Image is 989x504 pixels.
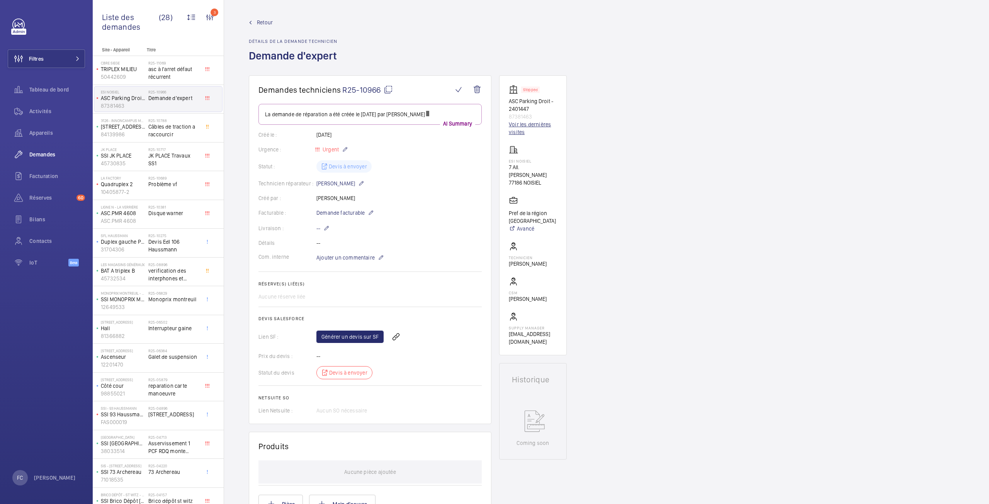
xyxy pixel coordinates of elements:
span: reparation carte manoeuvre [148,382,199,397]
span: Disque warner [148,209,199,217]
span: Demandes [29,151,85,158]
p: BAT A triplex B [101,267,145,275]
h2: R25-10275 [148,233,199,238]
p: [GEOGRAPHIC_DATA] [101,435,145,440]
a: Voir les dernières visites [509,120,557,136]
span: Monoprix montreuil [148,295,199,303]
p: MONOPRIX MONTREUIL - 522 [101,291,145,295]
p: Hall [101,324,145,332]
p: 77186 NOISIEL [509,179,557,187]
p: 10405877-2 [101,188,145,196]
img: elevator.svg [509,85,521,94]
h1: Produits [258,441,289,451]
p: Titre [147,47,198,53]
p: La Factory [101,176,145,180]
span: Demande d'expert [148,94,199,102]
p: ESI NOISIEL [509,159,557,163]
p: ASC.PMR 4608 [101,209,145,217]
p: SSI MONOPRIX MONTREUIL [101,295,145,303]
h2: R25-10689 [148,176,199,180]
h2: Réserve(s) liée(s) [258,281,482,287]
h2: Netsuite SO [258,395,482,400]
span: Interrupteur gaine [148,324,199,332]
span: Demandes techniciens [258,85,341,95]
p: 38033514 [101,447,145,455]
span: 73 Archereau [148,468,199,476]
p: Technicien [509,255,547,260]
p: [PERSON_NAME] [509,295,547,303]
h2: R25-04896 [148,406,199,411]
h2: R25-10788 [148,118,199,123]
p: La demande de réparation a été créée le [DATE] par [PERSON_NAME] [265,110,475,118]
h2: R25-04157 [148,492,199,497]
p: 31704306 [101,246,145,253]
p: Ligne N - La Verrière [101,205,145,209]
p: [PERSON_NAME] [509,260,547,268]
span: Facturation [29,172,85,180]
h2: R25-10966 [148,90,199,94]
span: Liste des demandes [102,12,159,32]
span: Demande facturable [316,209,365,217]
p: ASC.PMR 4608 [101,217,145,225]
span: Retour [257,19,273,26]
button: Filtres [8,49,85,68]
p: Aucune pièce ajoutée [344,460,396,484]
span: Bilans [29,216,85,223]
p: ASC Parking Droit - 2401447 [509,97,557,113]
span: [STREET_ADDRESS] [148,411,199,418]
p: 45732534 [101,275,145,282]
p: FAS000019 [101,418,145,426]
p: Brico Dépôt - ST WITZ - 1776 [101,492,145,497]
span: Tableau de bord [29,86,85,93]
p: CBRE SIEGE [101,61,145,65]
span: IoT [29,259,68,266]
p: Côté cour [101,382,145,390]
p: ESI NOISIEL [101,90,145,94]
p: Stopped [523,88,538,91]
p: 12649533 [101,303,145,311]
span: Beta [68,259,79,266]
p: [STREET_ADDRESS] [101,348,145,353]
span: Câbles de traction a raccourcir [148,123,199,138]
p: JK PLACE [101,147,145,152]
p: Coming soon [517,439,549,447]
span: R25-10966 [342,85,393,95]
p: 50442609 [101,73,145,81]
p: SSI JK PLACE [101,152,145,160]
p: [PERSON_NAME] [316,179,364,188]
p: Supply manager [509,326,557,330]
p: Les Magasins Généraux [101,262,145,267]
h2: R25-06502 [148,320,199,324]
h2: Détails de la demande technicien [249,39,342,44]
p: CSM [509,290,547,295]
h2: R25-08896 [148,262,199,267]
p: TRIPLEX MILIEU [101,65,145,73]
p: SSI 93 Haussmann [101,411,145,418]
h2: R25-10381 [148,205,199,209]
p: SSI [GEOGRAPHIC_DATA] [101,440,145,447]
span: Ajouter un commentaire [316,254,375,261]
p: ASC Parking Droit - 2401447 [101,94,145,102]
span: Urgent [321,146,339,153]
p: 12201470 [101,361,145,368]
span: Galet de suspension [148,353,199,361]
h1: Historique [512,376,554,384]
p: 87381463 [509,113,557,120]
p: 98855021 [101,390,145,397]
p: 7 All. [PERSON_NAME] [509,163,557,179]
p: Duplex gauche Parking [101,238,145,246]
p: 81366882 [101,332,145,340]
span: Problème vf [148,180,199,188]
p: 84139986 [101,131,145,138]
p: [STREET_ADDRESS] [101,320,145,324]
p: 87381463 [101,102,145,110]
p: SSI 73 Archereau [101,468,145,476]
p: -- [316,224,330,233]
span: JK PLACE Travaux SS1 [148,152,199,167]
p: Pref de la région [GEOGRAPHIC_DATA] [509,209,557,225]
span: asc à l'arret défaut récurrent [148,65,199,81]
p: 45730835 [101,160,145,167]
span: Appareils [29,129,85,137]
h2: R25-04713 [148,435,199,440]
p: 3126 - INNONCAMPUS MONTROUGE [101,118,145,123]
